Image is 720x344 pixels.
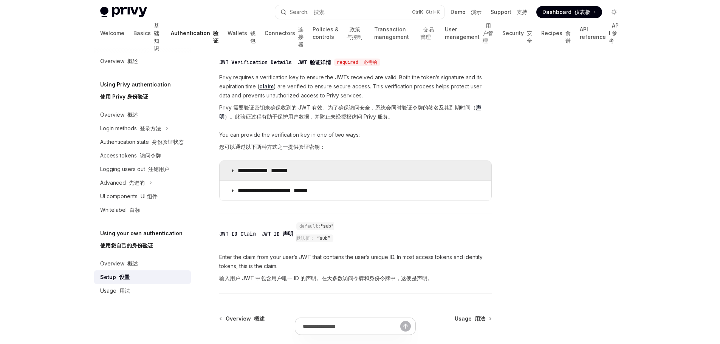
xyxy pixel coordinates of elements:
a: Demo 演示 [451,8,482,16]
a: Dashboard 仪表板 [536,6,602,18]
font: 验证 [213,30,218,44]
font: 必需的 [364,59,377,65]
span: Overview [226,315,265,322]
a: claim [259,83,274,90]
a: Setup 设置 [94,270,191,284]
a: 声明 [219,104,481,120]
font: 仪表板 [574,9,590,15]
font: 用法 [475,315,485,322]
div: Setup [100,273,130,282]
a: Overview 概述 [94,54,191,68]
font: 政策与控制 [347,26,362,40]
a: Policies & controls 政策与控制 [313,24,365,42]
a: Welcome [100,24,124,42]
font: 概述 [254,315,265,322]
a: Access tokens 访问令牌 [94,149,191,162]
a: Logging users out 注销用户 [94,162,191,176]
font: UI 组件 [141,193,158,199]
div: Overview [100,57,138,66]
font: 注销用户 [148,166,169,172]
span: Usage [455,315,485,322]
a: Wallets 钱包 [228,24,255,42]
a: Overview 概述 [220,315,265,322]
font: 访问令牌 [140,152,161,159]
font: 连接器 [298,26,303,48]
font: 用法 [119,287,130,294]
a: Transaction management 交易管理 [374,24,435,42]
font: 支持 [517,9,527,15]
img: light logo [100,7,147,17]
div: UI components [100,192,158,201]
a: UI components UI 组件 [94,190,191,203]
font: 使用您自己的身份验证 [100,242,153,248]
a: Recipes 食谱 [541,24,571,42]
span: "sub" [321,223,334,229]
font: 身份验证状态 [152,139,184,145]
a: User management 用户管理 [445,24,494,42]
div: Whitelabel [100,205,140,214]
button: Send message [400,321,411,332]
a: Usage 用法 [94,284,191,298]
button: Toggle dark mode [608,6,620,18]
div: Logging users out [100,165,169,174]
a: Connectors 连接器 [265,24,303,42]
div: Overview [100,259,138,268]
font: 概述 [127,260,138,267]
font: Ctrl+K [426,9,440,15]
a: Usage 用法 [455,315,491,322]
font: 您可以通过以下两种方式之一提供验证密钥： [219,143,325,150]
a: Authentication state 身份验证状态 [94,135,191,149]
a: Whitelabel 白标 [94,203,191,217]
font: 交易管理 [420,26,434,40]
font: 概述 [127,111,138,118]
span: Ctrl K [412,9,440,15]
div: JWT Verification Details [219,59,331,66]
font: 使用 Privy 身份验证 [100,93,148,100]
span: Enter the claim from your user’s JWT that contains the user’s unique ID. In most access tokens an... [219,253,492,286]
font: JWT ID 声明 [262,230,293,237]
font: 白标 [130,207,140,213]
span: You can provide the verification key in one of two ways: [219,130,492,154]
a: Basics 基础知识 [133,24,162,42]
div: Usage [100,286,130,295]
a: Support 支持 [491,8,527,16]
font: 食谱 [565,30,571,44]
h5: Using Privy authentication [100,80,171,104]
div: Search... [290,8,328,17]
a: Overview 概述 [94,108,191,122]
a: Security 安全 [502,24,532,42]
div: JWT ID Claim [219,230,293,238]
div: Access tokens [100,151,161,160]
font: 演示 [471,9,482,15]
font: 输入用户 JWT 中包含用户唯一 ID 的声明。在大多数访问令牌和身份令牌中，这便是声明。 [219,275,433,281]
button: Search... 搜索...CtrlK Ctrl+K [275,5,444,19]
span: “sub” [317,235,330,241]
font: 先进的 [129,179,145,186]
div: Authentication state [100,137,184,147]
div: Login methods [100,124,161,133]
a: API reference API 参考 [580,24,620,42]
font: 钱包 [250,30,255,44]
div: Advanced [100,178,145,187]
font: 登录方法 [140,125,161,131]
font: 安全 [527,30,532,44]
span: 默认值： [296,235,314,241]
font: 搜索... [314,9,328,15]
a: Overview 概述 [94,257,191,270]
span: default: [299,223,321,229]
font: 设置 [119,274,130,280]
span: Privy requires a verification key to ensure the JWTs received are valid. Both the token’s signatu... [219,73,492,124]
div: Overview [100,110,138,119]
font: 用户管理 [483,22,493,44]
font: Privy 需要验证密钥来确保收到的 JWT 有效。为了确保访问安全，系统会同时验证令牌的签名及其到期时间（ ）。此验证过程有助于保护用户数据，并防止未经授权访问 Privy 服务。 [219,104,481,120]
font: API 参考 [609,22,619,44]
font: JWT 验证详情 [298,59,331,66]
span: Dashboard [542,8,590,16]
font: 概述 [127,58,138,64]
h5: Using your own authentication [100,229,183,253]
font: 基础知识 [154,22,159,51]
a: Authentication 验证 [171,24,218,42]
div: required [334,59,380,66]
